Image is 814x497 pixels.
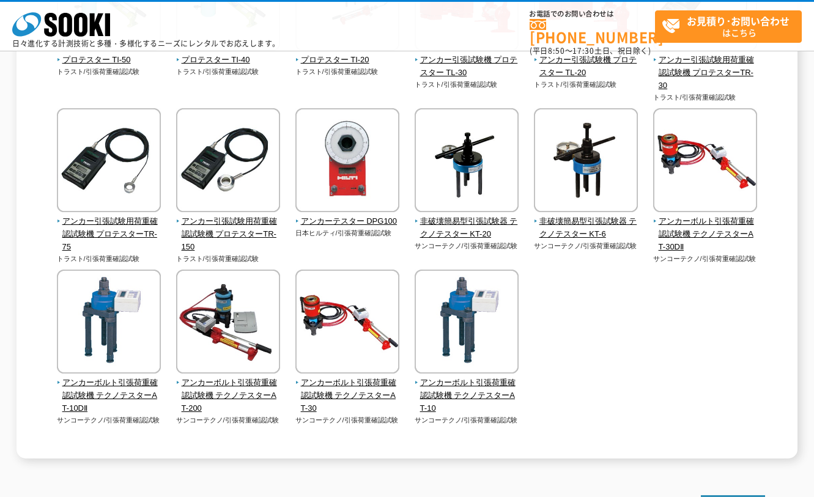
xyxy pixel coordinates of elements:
[530,19,655,44] a: [PHONE_NUMBER]
[295,228,400,238] p: 日本ヒルティ/引張荷重確認試験
[176,67,281,77] p: トラスト/引張荷重確認試験
[57,377,161,414] span: アンカーボルト引張荷重確認試験機 テクノテスターAT-10DⅡ
[653,108,757,215] img: アンカーボルト引張荷重確認試験機 テクノテスターAT-30DⅡ
[12,40,280,47] p: 日々進化する計測技術と多種・多様化するニーズにレンタルでお応えします。
[530,10,655,18] span: お電話でのお問い合わせは
[662,11,801,42] span: はこちら
[57,365,161,414] a: アンカーボルト引張荷重確認試験機 テクノテスターAT-10DⅡ
[57,415,161,425] p: サンコーテクノ/引張荷重確認試験
[176,270,280,377] img: アンカーボルト引張荷重確認試験機 テクノテスターAT-200
[415,79,519,90] p: トラスト/引張荷重確認試験
[572,45,594,56] span: 17:30
[534,204,638,240] a: 非破壊簡易型引張試験器 テクノテスター KT-6
[295,365,400,414] a: アンカーボルト引張荷重確認試験機 テクノテスターAT-30
[653,204,758,253] a: アンカーボルト引張荷重確認試験機 テクノテスターAT-30DⅡ
[687,13,790,28] strong: お見積り･お問い合わせ
[655,10,802,43] a: お見積り･お問い合わせはこちら
[295,377,400,414] span: アンカーボルト引張荷重確認試験機 テクノテスターAT-30
[653,254,758,264] p: サンコーテクノ/引張荷重確認試験
[415,204,519,240] a: 非破壊簡易型引張試験器 テクノテスター KT-20
[415,415,519,425] p: サンコーテクノ/引張荷重確認試験
[176,204,281,253] a: アンカー引張試験用荷重確認試験機 プロテスターTR-150
[176,365,281,414] a: アンカーボルト引張荷重確認試験機 テクノテスターAT-200
[530,45,651,56] span: (平日 ～ 土日、祝日除く)
[415,377,519,414] span: アンカーボルト引張荷重確認試験機 テクノテスターAT-10
[653,54,758,92] span: アンカー引張試験用荷重確認試験機 プロテスターTR-30
[415,365,519,414] a: アンカーボルト引張荷重確認試験機 テクノテスターAT-10
[57,108,161,215] img: アンカー引張試験用荷重確認試験機 プロテスターTR-75
[176,377,281,414] span: アンカーボルト引張荷重確認試験機 テクノテスターAT-200
[653,215,758,253] span: アンカーボルト引張荷重確認試験機 テクノテスターAT-30DⅡ
[534,108,638,215] img: 非破壊簡易型引張試験器 テクノテスター KT-6
[295,204,400,228] a: アンカーテスター DPG100
[653,92,758,103] p: トラスト/引張荷重確認試験
[176,215,281,253] span: アンカー引張試験用荷重確認試験機 プロテスターTR-150
[295,415,400,425] p: サンコーテクノ/引張荷重確認試験
[57,54,161,67] span: プロテスター TI-50
[415,241,519,251] p: サンコーテクノ/引張荷重確認試験
[415,108,519,215] img: 非破壊簡易型引張試験器 テクノテスター KT-20
[534,79,638,90] p: トラスト/引張荷重確認試験
[57,254,161,264] p: トラスト/引張荷重確認試験
[295,54,400,67] span: プロテスター TI-20
[548,45,565,56] span: 8:50
[415,270,519,377] img: アンカーボルト引張荷重確認試験機 テクノテスターAT-10
[176,254,281,264] p: トラスト/引張荷重確認試験
[57,204,161,253] a: アンカー引張試験用荷重確認試験機 プロテスターTR-75
[57,215,161,253] span: アンカー引張試験用荷重確認試験機 プロテスターTR-75
[295,270,399,377] img: アンカーボルト引張荷重確認試験機 テクノテスターAT-30
[176,415,281,425] p: サンコーテクノ/引張荷重確認試験
[295,215,400,228] span: アンカーテスター DPG100
[176,54,281,67] span: プロテスター TI-40
[534,54,638,79] span: アンカー引張試験機 プロテスター TL-20
[415,215,519,241] span: 非破壊簡易型引張試験器 テクノテスター KT-20
[295,67,400,77] p: トラスト/引張荷重確認試験
[415,42,519,79] a: アンカー引張試験機 プロテスター TL-30
[534,42,638,79] a: アンカー引張試験機 プロテスター TL-20
[57,270,161,377] img: アンカーボルト引張荷重確認試験機 テクノテスターAT-10DⅡ
[415,54,519,79] span: アンカー引張試験機 プロテスター TL-30
[534,241,638,251] p: サンコーテクノ/引張荷重確認試験
[534,215,638,241] span: 非破壊簡易型引張試験器 テクノテスター KT-6
[176,108,280,215] img: アンカー引張試験用荷重確認試験機 プロテスターTR-150
[57,67,161,77] p: トラスト/引張荷重確認試験
[653,42,758,92] a: アンカー引張試験用荷重確認試験機 プロテスターTR-30
[295,108,399,215] img: アンカーテスター DPG100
